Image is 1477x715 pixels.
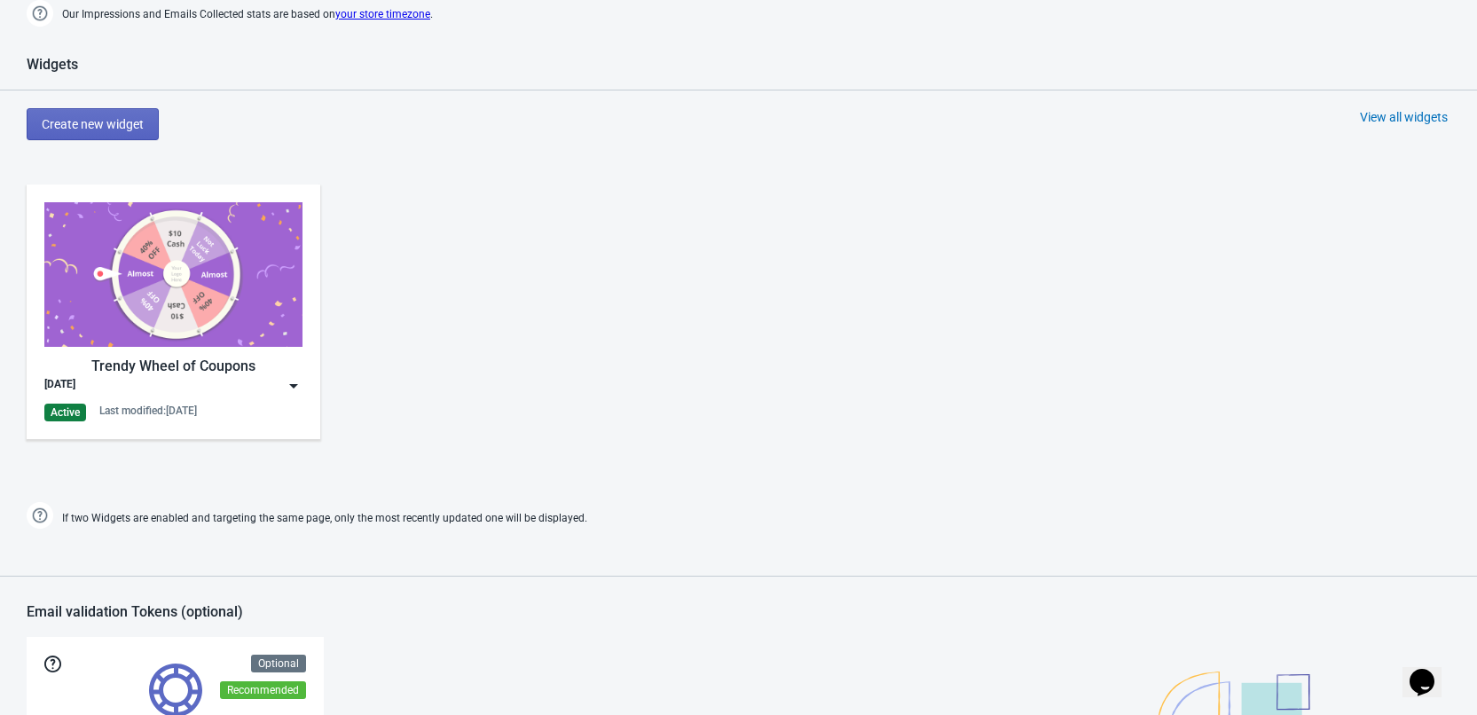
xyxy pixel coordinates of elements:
[1360,108,1448,126] div: View all widgets
[220,681,306,699] div: Recommended
[27,108,159,140] button: Create new widget
[44,404,86,421] div: Active
[44,356,302,377] div: Trendy Wheel of Coupons
[251,655,306,672] div: Optional
[1402,644,1459,697] iframe: chat widget
[44,202,302,347] img: trendy_game.png
[335,8,430,20] a: your store timezone
[44,377,75,395] div: [DATE]
[99,404,197,418] div: Last modified: [DATE]
[62,504,587,533] span: If two Widgets are enabled and targeting the same page, only the most recently updated one will b...
[285,377,302,395] img: dropdown.png
[27,502,53,529] img: help.png
[42,117,144,131] span: Create new widget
